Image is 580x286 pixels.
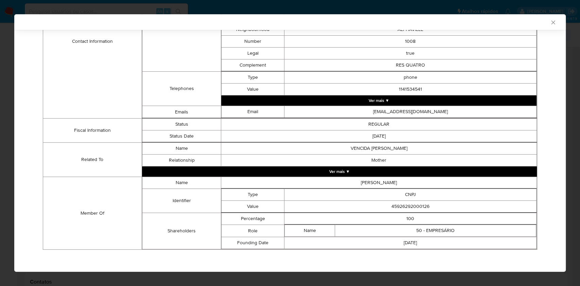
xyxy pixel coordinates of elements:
td: true [284,48,537,59]
button: Fechar a janela [550,19,556,25]
td: 50 - EMPRESÁRIO [335,225,536,237]
td: [PERSON_NAME] [221,177,537,189]
td: Fiscal Information [43,119,142,143]
td: [DATE] [221,130,537,142]
td: 1141534541 [284,84,537,95]
button: Expand array [142,166,537,177]
div: closure-recommendation-modal [14,14,566,272]
td: Identifier [142,189,221,213]
td: Shareholders [142,213,221,249]
td: Value [222,201,284,213]
td: phone [284,72,537,84]
td: Role [222,225,284,237]
td: Founding Date [222,237,284,249]
button: Expand array [221,95,537,106]
td: Name [285,225,335,237]
td: Complement [222,59,284,71]
td: 1008 [284,36,537,48]
td: [DATE] [284,237,537,249]
td: Related To [43,143,142,177]
td: CNPJ [284,189,537,201]
td: Status Date [142,130,221,142]
td: Name [142,143,221,155]
td: 100 [284,213,537,225]
td: Relationship [142,155,221,166]
td: Type [222,72,284,84]
td: REGULAR [221,119,537,130]
td: Emails [142,106,221,118]
td: Email [222,106,284,118]
td: Value [222,84,284,95]
td: Member Of [43,177,142,250]
td: Name [142,177,221,189]
td: 45926292000126 [284,201,537,213]
td: Percentage [222,213,284,225]
td: Number [222,36,284,48]
td: Status [142,119,221,130]
td: RES QUATRO [284,59,537,71]
td: VENCIDA [PERSON_NAME] [221,143,537,155]
td: Telephones [142,72,221,106]
td: [EMAIL_ADDRESS][DOMAIN_NAME] [284,106,537,118]
td: Legal [222,48,284,59]
td: Mother [221,155,537,166]
td: Type [222,189,284,201]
